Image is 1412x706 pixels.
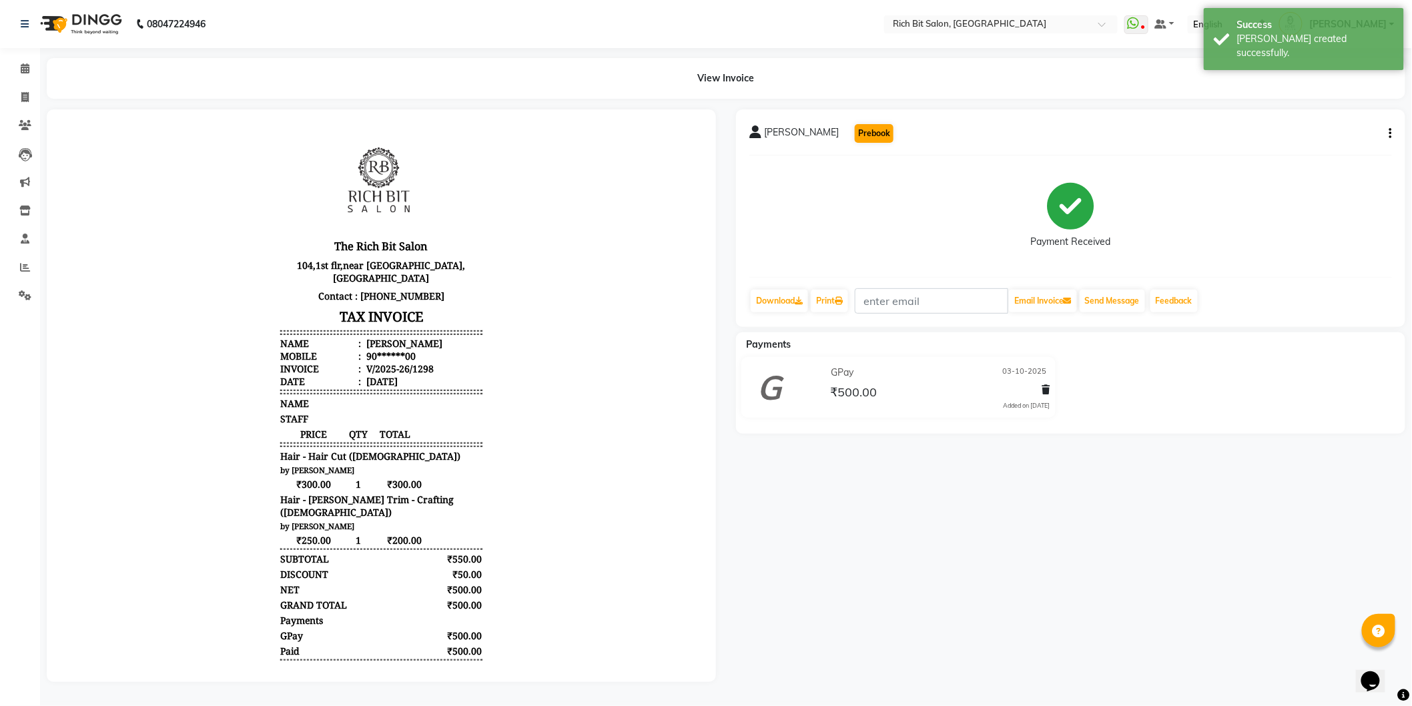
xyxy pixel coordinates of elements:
[220,274,249,287] span: NAME
[220,522,240,535] div: Paid
[855,124,894,143] button: Prebook
[220,342,294,352] small: by [PERSON_NAME]
[370,430,422,442] div: ₹550.00
[1009,290,1077,312] button: Email Invoice
[220,164,422,182] p: Contact : [PHONE_NUMBER]
[220,506,243,519] span: GPay
[1003,366,1047,380] span: 03-10-2025
[220,411,287,424] span: ₹250.00
[309,355,362,368] span: ₹300.00
[220,305,287,318] span: PRICE
[220,214,301,227] div: Name
[304,252,338,265] div: [DATE]
[309,305,362,318] span: TOTAL
[304,214,382,227] div: [PERSON_NAME]
[1356,653,1399,693] iframe: chat widget
[220,355,287,368] span: ₹300.00
[220,227,301,240] div: Mobile
[1080,290,1145,312] button: Send Message
[220,133,422,164] p: 104,1st flr,near [GEOGRAPHIC_DATA],[GEOGRAPHIC_DATA]
[287,305,309,318] span: QTY
[287,355,309,368] span: 1
[220,460,240,473] div: NET
[751,290,808,312] a: Download
[220,290,248,302] span: STAFF
[147,5,206,43] b: 08047224946
[811,290,848,312] a: Print
[298,227,301,240] span: :
[831,366,853,380] span: GPay
[34,5,125,43] img: logo
[220,327,400,340] span: Hair - Hair Cut ([DEMOGRAPHIC_DATA])
[1150,290,1198,312] a: Feedback
[1004,401,1050,410] div: Added on [DATE]
[220,491,263,504] div: Payments
[220,370,422,396] span: Hair - [PERSON_NAME] Trim - Crafting ([DEMOGRAPHIC_DATA])
[220,430,269,442] div: SUBTOTAL
[370,522,422,535] div: ₹500.00
[220,445,268,458] div: DISCOUNT
[220,240,301,252] div: Invoice
[298,252,301,265] span: :
[309,411,362,424] span: ₹200.00
[271,11,371,111] img: file_1743864966104.png
[370,445,422,458] div: ₹50.00
[220,476,287,488] div: GRAND TOTAL
[298,214,301,227] span: :
[764,125,839,144] span: [PERSON_NAME]
[47,58,1405,99] div: View Invoice
[304,240,374,252] div: V/2025-26/1298
[220,398,294,408] small: by [PERSON_NAME]
[370,476,422,488] div: ₹500.00
[830,384,877,403] span: ₹500.00
[220,113,422,133] h3: The Rich Bit Salon
[370,506,422,519] div: ₹500.00
[855,288,1008,314] input: enter email
[220,182,422,206] h3: TAX INVOICE
[746,338,791,350] span: Payments
[287,411,309,424] span: 1
[370,460,422,473] div: ₹500.00
[220,252,301,265] div: Date
[1031,236,1111,250] div: Payment Received
[298,240,301,252] span: :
